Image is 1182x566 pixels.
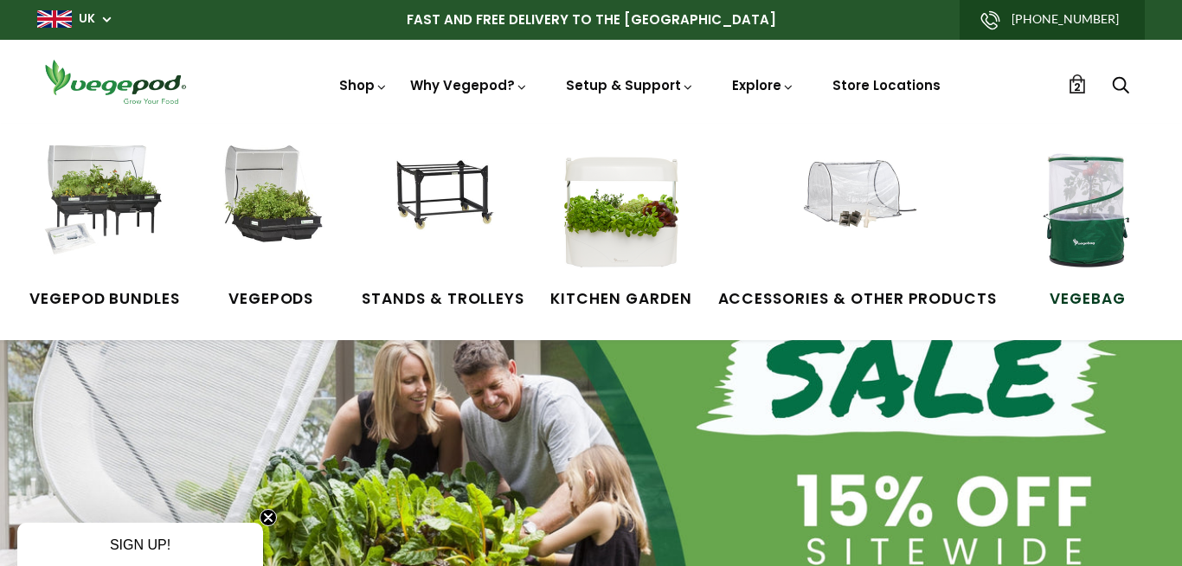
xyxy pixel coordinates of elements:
[550,145,691,310] a: Kitchen Garden
[1068,74,1087,93] a: 2
[206,145,336,275] img: Raised Garden Kits
[1112,77,1129,95] a: Search
[110,537,170,552] span: SIGN UP!
[362,145,524,310] a: Stands & Trolleys
[79,10,95,28] a: UK
[566,76,694,94] a: Setup & Support
[29,288,180,311] span: Vegepod Bundles
[410,76,528,94] a: Why Vegepod?
[1074,79,1081,95] span: 2
[718,145,998,310] a: Accessories & Other Products
[29,145,180,310] a: Vegepod Bundles
[37,10,72,28] img: gb_large.png
[1023,145,1153,275] img: VegeBag
[1023,288,1153,311] span: VegeBag
[40,145,170,275] img: Vegepod Bundles
[206,145,336,310] a: Vegepods
[260,509,277,526] button: Close teaser
[17,523,263,566] div: SIGN UP!Close teaser
[793,145,922,275] img: Accessories & Other Products
[732,76,794,94] a: Explore
[718,288,998,311] span: Accessories & Other Products
[550,288,691,311] span: Kitchen Garden
[378,145,508,275] img: Stands & Trolleys
[206,288,336,311] span: Vegepods
[832,76,941,94] a: Store Locations
[362,288,524,311] span: Stands & Trolleys
[339,76,388,143] a: Shop
[1023,145,1153,310] a: VegeBag
[37,57,193,106] img: Vegepod
[556,145,686,275] img: Kitchen Garden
